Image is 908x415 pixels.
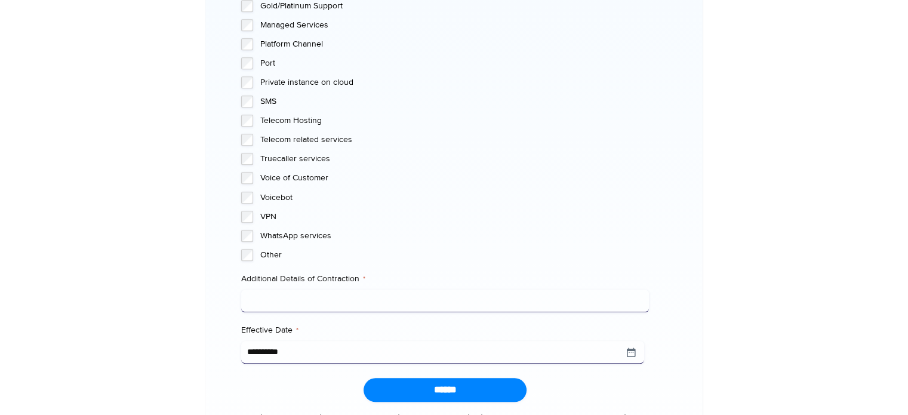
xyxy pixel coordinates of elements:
label: SMS [260,96,649,107]
label: Platform Channel [260,38,649,50]
label: Private instance on cloud [260,76,649,88]
label: Managed Services [260,19,649,31]
label: Truecaller services [260,153,649,165]
label: Telecom related services [260,134,649,146]
label: VPN [260,211,649,223]
label: Voice of Customer [260,172,649,184]
label: Port [260,57,649,69]
label: Effective Date [241,324,649,336]
label: Other [260,249,649,261]
label: Voicebot [260,192,649,204]
label: WhatsApp services [260,230,649,242]
label: Additional Details of Contraction [241,273,649,285]
label: Telecom Hosting [260,115,649,127]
